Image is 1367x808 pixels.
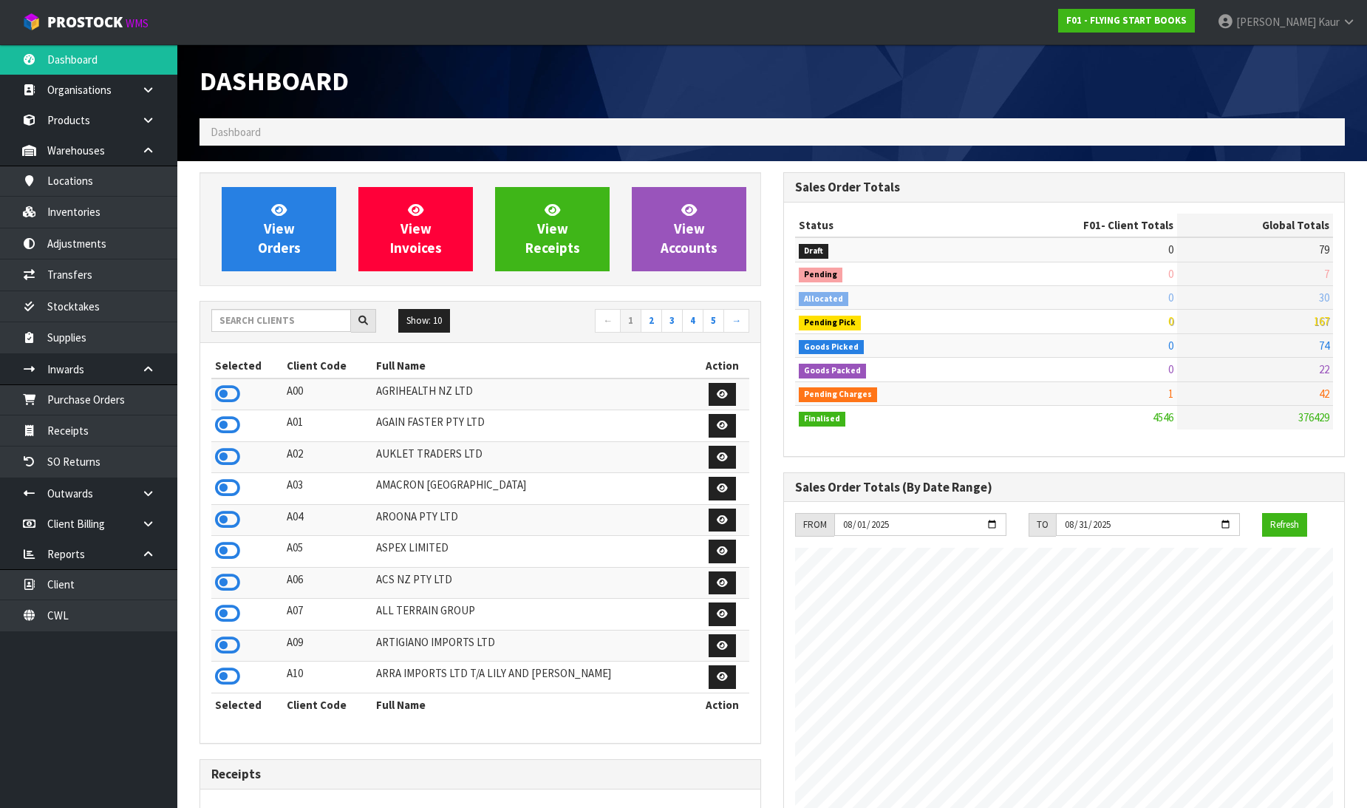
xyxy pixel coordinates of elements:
[795,481,1333,495] h3: Sales Order Totals (By Date Range)
[1168,314,1173,328] span: 0
[372,378,695,410] td: AGRIHEALTH NZ LTD
[1168,291,1173,305] span: 0
[372,567,695,599] td: ACS NZ PTY LTD
[47,13,123,32] span: ProStock
[1168,242,1173,257] span: 0
[200,64,349,98] span: Dashboard
[283,378,372,410] td: A00
[1029,513,1056,537] div: TO
[258,201,301,257] span: View Orders
[1324,267,1329,281] span: 7
[283,536,372,568] td: A05
[695,354,749,378] th: Action
[682,309,703,333] a: 4
[1168,387,1173,401] span: 1
[22,13,41,31] img: cube-alt.png
[372,693,695,716] th: Full Name
[358,187,473,271] a: ViewInvoices
[491,309,749,335] nav: Page navigation
[1083,218,1101,232] span: F01
[372,536,695,568] td: ASPEX LIMITED
[372,504,695,536] td: AROONA PTY LTD
[723,309,749,333] a: →
[632,187,746,271] a: ViewAccounts
[595,309,621,333] a: ←
[1177,214,1333,237] th: Global Totals
[799,340,864,355] span: Goods Picked
[1319,362,1329,376] span: 22
[372,599,695,631] td: ALL TERRAIN GROUP
[1153,410,1173,424] span: 4546
[1319,339,1329,353] span: 74
[799,268,842,282] span: Pending
[126,16,149,30] small: WMS
[283,599,372,631] td: A07
[390,201,442,257] span: View Invoices
[641,309,662,333] a: 2
[283,354,372,378] th: Client Code
[1168,339,1173,353] span: 0
[1066,14,1187,27] strong: F01 - FLYING START BOOKS
[372,630,695,662] td: ARTIGIANO IMPORTS LTD
[799,364,866,378] span: Goods Packed
[283,630,372,662] td: A09
[661,201,717,257] span: View Accounts
[283,441,372,473] td: A02
[283,504,372,536] td: A04
[1319,242,1329,257] span: 79
[795,180,1333,194] h3: Sales Order Totals
[372,662,695,693] td: ARRA IMPORTS LTD T/A LILY AND [PERSON_NAME]
[1319,387,1329,401] span: 42
[1319,291,1329,305] span: 30
[211,125,261,139] span: Dashboard
[283,693,372,716] th: Client Code
[283,662,372,693] td: A10
[211,693,283,716] th: Selected
[495,187,610,271] a: ViewReceipts
[1236,15,1316,29] span: [PERSON_NAME]
[372,354,695,378] th: Full Name
[703,309,724,333] a: 5
[1262,513,1307,537] button: Refresh
[799,412,845,427] span: Finalised
[799,244,828,259] span: Draft
[525,201,580,257] span: View Receipts
[1168,267,1173,281] span: 0
[222,187,336,271] a: ViewOrders
[1298,410,1329,424] span: 376429
[695,693,749,716] th: Action
[372,473,695,505] td: AMACRON [GEOGRAPHIC_DATA]
[398,309,450,333] button: Show: 10
[211,767,749,781] h3: Receipts
[1168,362,1173,376] span: 0
[372,410,695,442] td: AGAIN FASTER PTY LTD
[973,214,1177,237] th: - Client Totals
[795,513,834,537] div: FROM
[1314,314,1329,328] span: 167
[283,410,372,442] td: A01
[661,309,683,333] a: 3
[799,292,848,307] span: Allocated
[211,354,283,378] th: Selected
[211,309,351,332] input: Search clients
[799,387,877,402] span: Pending Charges
[372,441,695,473] td: AUKLET TRADERS LTD
[283,567,372,599] td: A06
[1318,15,1340,29] span: Kaur
[1058,9,1195,33] a: F01 - FLYING START BOOKS
[795,214,973,237] th: Status
[283,473,372,505] td: A03
[620,309,641,333] a: 1
[799,316,861,330] span: Pending Pick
